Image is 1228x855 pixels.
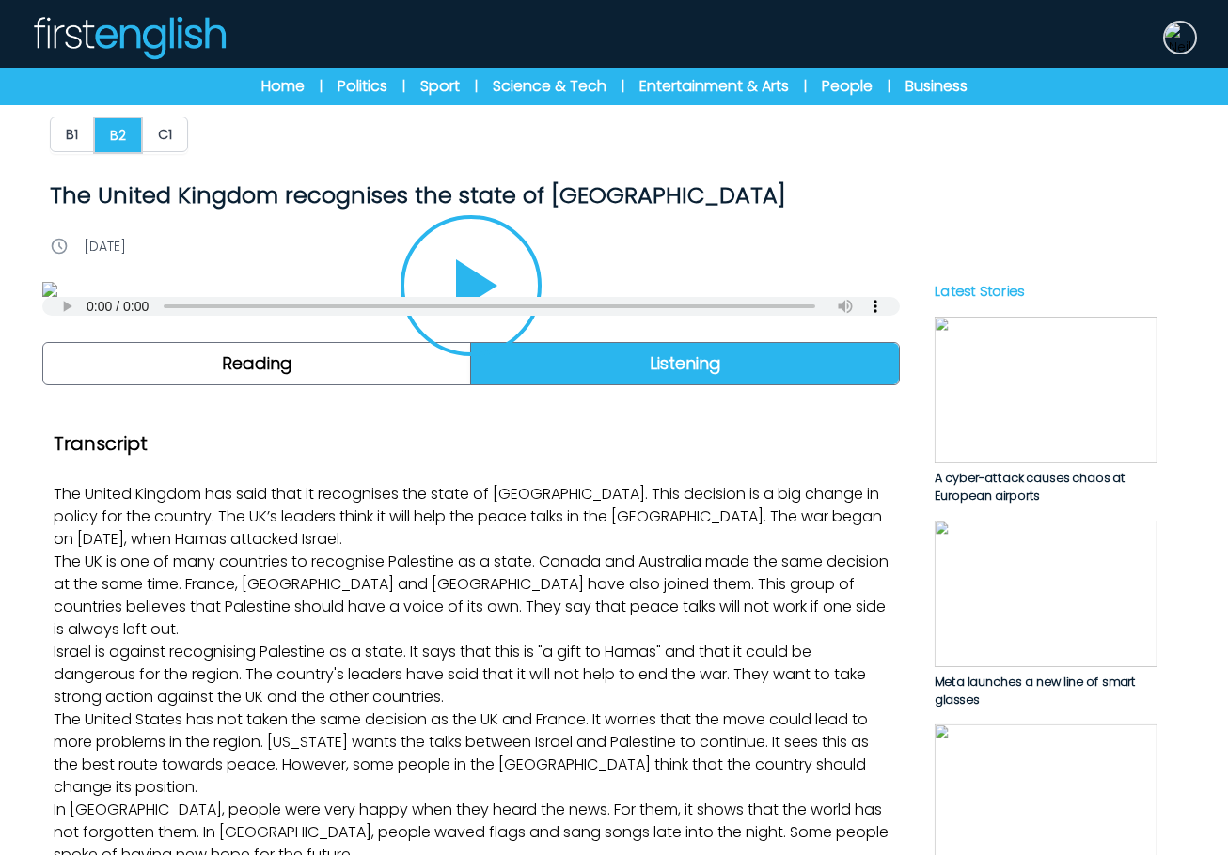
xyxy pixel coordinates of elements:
a: Entertainment & Arts [639,75,789,98]
a: B1 [50,117,94,154]
p: [DATE] [84,237,126,256]
span: Meta launches a new line of smart glasses [935,673,1136,708]
button: C1 [142,117,188,152]
a: Meta launches a new line of smart glasses [935,521,1157,709]
h1: The United Kingdom recognises the state of [GEOGRAPHIC_DATA] [50,180,892,210]
a: Reading [43,343,471,384]
span: | [804,77,807,96]
button: B1 [50,117,94,152]
a: Politics [338,75,387,98]
a: A cyber-attack causes chaos at European airports [935,317,1157,505]
a: People [822,75,873,98]
img: PO0bDhNOrIdDgExna1JM4j7x6YBU1TOSXvNWk307.jpg [935,317,1157,463]
span: | [320,77,323,96]
a: Sport [420,75,460,98]
a: Home [261,75,305,98]
img: JQsL3KWEgEu7dnoNYo7CWeoSdwcM0V4ECiitipN5.jpg [935,521,1157,667]
a: C1 [143,117,188,154]
span: A cyber-attack causes chaos at European airports [935,470,1126,505]
span: | [622,77,624,96]
img: Logo [31,15,227,60]
span: | [475,77,478,96]
span: | [402,77,405,96]
p: Latest Stories [935,281,1157,302]
img: Neil Storey [1165,23,1195,53]
button: Play/Pause [401,215,542,356]
span: | [888,77,890,96]
a: Science & Tech [493,75,606,98]
a: Business [905,75,968,98]
audio: Your browser does not support the audio element. [42,297,900,316]
a: Listening [471,343,899,384]
button: B2 [93,117,143,154]
h2: Transcript [54,430,889,457]
img: I2LFu5dvMfqtD55yCJO2LAC1aOW0ZpbxHsMhlMnc.jpg [42,282,900,297]
a: B2 [94,117,143,154]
